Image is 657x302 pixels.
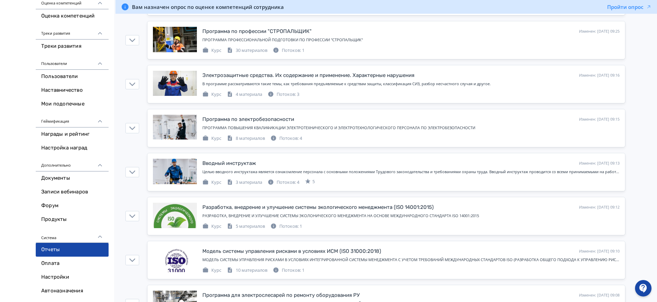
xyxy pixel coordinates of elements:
[202,223,221,230] div: Курс
[36,243,109,257] a: Отчеты
[202,213,620,219] div: РАЗРАБОТКА, ВНЕДРЕНИЕ И УЛУЧШЕНИЕ СИСТЕМЫ ЭКОЛОНИЧЕСКОГО МЕНЕДЖМЕНТА НА ОСНОВЕ МЕЖДУНАРОДНОГО СТА...
[36,127,109,141] a: Награды и рейтинг
[202,247,381,255] div: Модель системы управления рисками в условиях ИСМ (ISO 31000:2018)
[36,257,109,270] a: Оплата
[268,179,299,186] div: Потоков: 4
[36,270,109,284] a: Настройки
[579,204,620,210] div: Изменен: [DATE] 09:12
[36,284,109,298] a: Автоназначения
[36,53,109,70] div: Пользователи
[36,141,109,155] a: Настройка наград
[36,171,109,185] a: Документы
[579,160,620,166] div: Изменен: [DATE] 09:13
[202,27,312,35] div: Программа по профессии "СТРОПАЛЬЩИК"
[36,199,109,213] a: Форум
[202,291,360,299] div: Программа для электрослесарей по ремонту оборудования РУ
[36,226,109,243] div: Система
[36,40,109,53] a: Треки развития
[227,47,267,54] div: 30 материалов
[36,155,109,171] div: Дополнительно
[227,223,265,230] div: 5 материалов
[202,81,620,87] div: В программе рассматриваются такие темы, как требования предъявляемые к средствам защиты, классифи...
[579,29,620,34] div: Изменен: [DATE] 09:25
[273,267,304,274] div: Потоков: 1
[202,135,221,142] div: Курс
[579,116,620,122] div: Изменен: [DATE] 09:15
[227,179,262,186] div: 3 материала
[36,83,109,97] a: Наставничество
[579,72,620,78] div: Изменен: [DATE] 09:16
[579,248,620,254] div: Изменен: [DATE] 09:10
[270,135,302,142] div: Потоков: 4
[202,115,294,123] div: Программа по электробезопасности
[202,257,620,263] div: МОДЕЛЬ СИСТЕМЫ УПРАВЛЕНИЯ РИСКАМИ В УСЛОВИЯХ ИНТЕГРИРОВАННОЙ СИСТЕМЫ МЕНЕДЖМЕНТА С УЧЕТОМ ТРЕБОВА...
[270,223,302,230] div: Потоков: 1
[202,159,256,167] div: Вводный инструктаж
[579,292,620,298] div: Изменен: [DATE] 09:08
[36,213,109,226] a: Продукты
[227,135,265,142] div: 8 материалов
[227,267,267,274] div: 10 материалов
[132,3,284,10] span: Вам назначен опрос по оценке компетенций сотрудника
[202,125,620,131] div: ПРОГРАММА ПОВЫШЕНИЯ КВАЛИФИКАЦИИ ЭЛЕКТРОТЕХНИЧЕСКОГО И ЭЛЕКТРОТЕХНОЛОГИЧЕСКОГО ПЕРСОНАЛА ПО ЭЛЕКТ...
[202,267,221,274] div: Курс
[202,179,221,186] div: Курс
[268,91,299,98] div: Потоков: 3
[273,47,304,54] div: Потоков: 1
[312,178,315,185] span: 5
[202,203,434,211] div: Разработка, внедрение и улучшение системы экологического менеджмента (ISО 14001:2015)
[607,3,652,10] button: Пройти опрос
[202,169,620,175] div: Целью вводного инструктажа является ознакомление персонала с основными положениями Трудового зако...
[202,47,221,54] div: Курс
[227,91,262,98] div: 4 материала
[36,185,109,199] a: Записи вебинаров
[36,9,109,23] a: Оценка компетенций
[202,37,620,43] div: ПРОГРАММА ПРОФЕССИОНАЛЬНОЙ ПОДГОТОВКИ ПО ПРОФЕССИИ "СТРОПАЛЬЩИК"
[36,97,109,111] a: Мои подопечные
[202,71,414,79] div: Электрозащитные средства. Их содержание и применение. Характерные нарушения
[202,91,221,98] div: Курс
[36,23,109,40] div: Треки развития
[36,70,109,83] a: Пользователи
[36,111,109,127] div: Геймификация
